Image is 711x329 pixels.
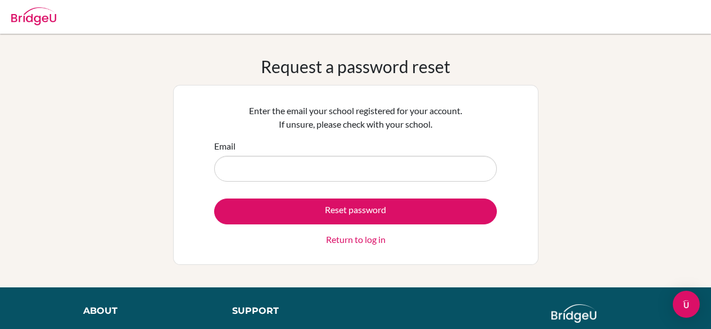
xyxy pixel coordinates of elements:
img: Bridge-U [11,7,56,25]
p: Enter the email your school registered for your account. If unsure, please check with your school. [214,104,497,131]
a: Return to log in [326,233,386,246]
img: logo_white@2x-f4f0deed5e89b7ecb1c2cc34c3e3d731f90f0f143d5ea2071677605dd97b5244.png [551,304,597,323]
div: Support [232,304,345,318]
button: Reset password [214,199,497,224]
div: About [83,304,207,318]
label: Email [214,139,236,153]
div: Open Intercom Messenger [673,291,700,318]
h1: Request a password reset [261,56,450,76]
